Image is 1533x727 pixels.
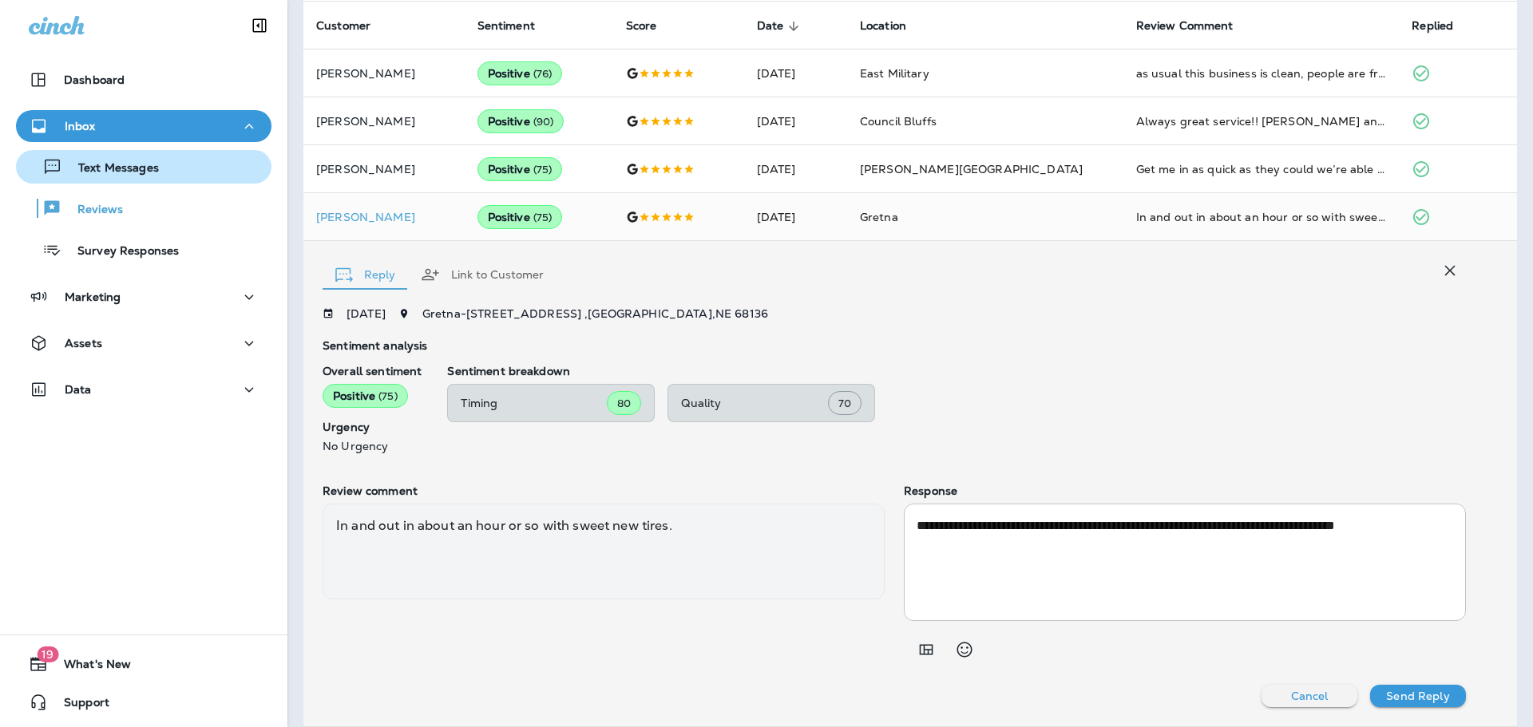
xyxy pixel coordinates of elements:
p: Review comment [323,484,885,497]
span: 70 [838,397,851,410]
span: ( 75 ) [533,163,553,176]
div: Positive [477,205,563,229]
span: ( 75 ) [533,211,553,224]
span: ( 76 ) [533,67,553,81]
p: [PERSON_NAME] [316,211,452,223]
p: [PERSON_NAME] [316,115,452,128]
div: Positive [477,157,563,181]
button: Inbox [16,110,271,142]
p: Urgency [323,421,422,433]
button: Collapse Sidebar [237,10,282,41]
span: 80 [617,397,631,410]
button: Cancel [1262,685,1357,707]
div: Positive [477,61,563,85]
td: [DATE] [744,145,847,193]
button: Text Messages [16,150,271,184]
p: Text Messages [62,161,159,176]
p: Quality [681,397,828,409]
span: Score [626,19,657,33]
button: Send Reply [1370,685,1466,707]
p: Reviews [61,203,123,218]
p: Sentiment breakdown [447,365,1466,377]
div: Always great service!! Garrett and team are the best!! [1136,113,1387,129]
span: Date [757,19,784,33]
p: No Urgency [323,440,422,452]
p: Overall sentiment [323,365,422,377]
button: Survey Responses [16,233,271,267]
p: [PERSON_NAME] [316,67,452,80]
span: Sentiment [477,19,535,33]
span: What's New [48,658,131,677]
td: [DATE] [744,193,847,241]
div: Positive [323,384,408,408]
p: Send Reply [1386,689,1449,702]
div: In and out in about an hour or so with sweet new tires. [323,504,885,599]
span: Location [860,19,906,33]
p: Inbox [65,120,95,132]
span: [PERSON_NAME][GEOGRAPHIC_DATA] [860,162,1083,176]
p: Marketing [65,290,121,303]
div: In and out in about an hour or so with sweet new tires. [1136,209,1387,225]
button: Data [16,373,271,405]
button: Add in a premade template [910,634,942,666]
p: Sentiment analysis [323,339,1466,352]
td: [DATE] [744,97,847,145]
p: Cancel [1291,689,1329,702]
span: Replied [1412,19,1474,34]
button: 19What's New [16,648,271,680]
span: ( 90 ) [533,115,554,128]
div: Click to view Customer Drawer [316,211,452,223]
span: ( 75 ) [378,389,398,403]
p: Response [904,484,1466,497]
span: Customer [316,19,370,33]
div: as usual this business is clean, people are friendly and very professional, yes, i'll go back. [1136,65,1387,81]
button: Marketing [16,281,271,313]
span: 19 [37,646,58,662]
p: Dashboard [64,73,125,86]
p: Assets [65,337,102,350]
span: Gretna - [STREET_ADDRESS] , [GEOGRAPHIC_DATA] , NE 68136 [422,306,768,321]
button: Reply [323,246,408,303]
span: East Military [860,66,929,81]
div: Get me in as quick as they could we’re able to diagnose the problem and got me back on the road [1136,161,1387,177]
span: Council Bluffs [860,114,937,128]
span: Score [626,19,678,34]
p: Survey Responses [61,244,179,259]
span: Review Comment [1136,19,1254,34]
td: [DATE] [744,49,847,97]
p: Data [65,383,92,396]
button: Support [16,686,271,718]
button: Dashboard [16,64,271,96]
span: Gretna [860,210,898,224]
p: Timing [461,397,607,409]
button: Reviews [16,192,271,225]
span: Location [860,19,927,34]
span: Sentiment [477,19,556,34]
div: Positive [477,109,564,133]
span: Customer [316,19,391,34]
span: Date [757,19,805,34]
span: Replied [1412,19,1453,33]
button: Assets [16,327,271,359]
button: Link to Customer [408,246,557,303]
p: [DATE] [347,307,386,320]
p: [PERSON_NAME] [316,163,452,176]
span: Review Comment [1136,19,1234,33]
span: Support [48,696,109,715]
button: Select an emoji [949,634,980,666]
